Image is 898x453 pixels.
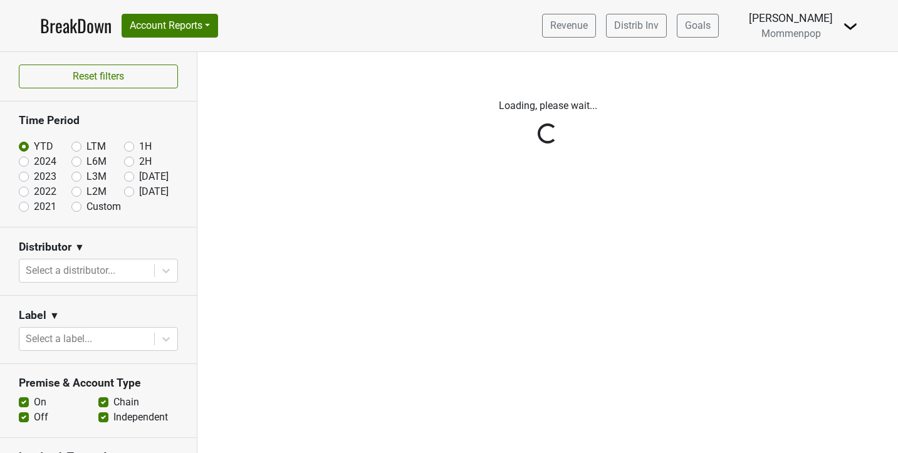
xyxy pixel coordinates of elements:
[122,14,218,38] button: Account Reports
[40,13,112,39] a: BreakDown
[542,14,596,38] a: Revenue
[761,28,821,39] span: Mommenpop
[606,14,667,38] a: Distrib Inv
[843,19,858,34] img: Dropdown Menu
[677,14,719,38] a: Goals
[749,10,833,26] div: [PERSON_NAME]
[207,98,889,113] p: Loading, please wait...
